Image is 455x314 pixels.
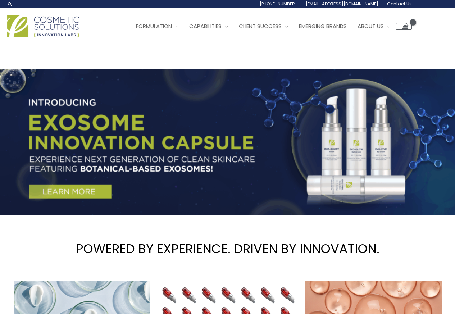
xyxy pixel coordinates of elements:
nav: Site Navigation [125,15,412,37]
span: Client Success [239,22,282,30]
span: [PHONE_NUMBER] [260,1,297,7]
a: View Shopping Cart, empty [396,23,412,30]
a: Formulation [131,15,184,37]
span: Contact Us [387,1,412,7]
img: Cosmetic Solutions Logo [7,15,79,37]
a: Client Success [233,15,294,37]
a: Emerging Brands [294,15,352,37]
span: About Us [358,22,384,30]
a: Search icon link [7,1,13,7]
a: About Us [352,15,396,37]
span: Emerging Brands [299,22,347,30]
a: Capabilities [184,15,233,37]
span: Capabilities [189,22,222,30]
span: [EMAIL_ADDRESS][DOMAIN_NAME] [306,1,378,7]
span: Formulation [136,22,172,30]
